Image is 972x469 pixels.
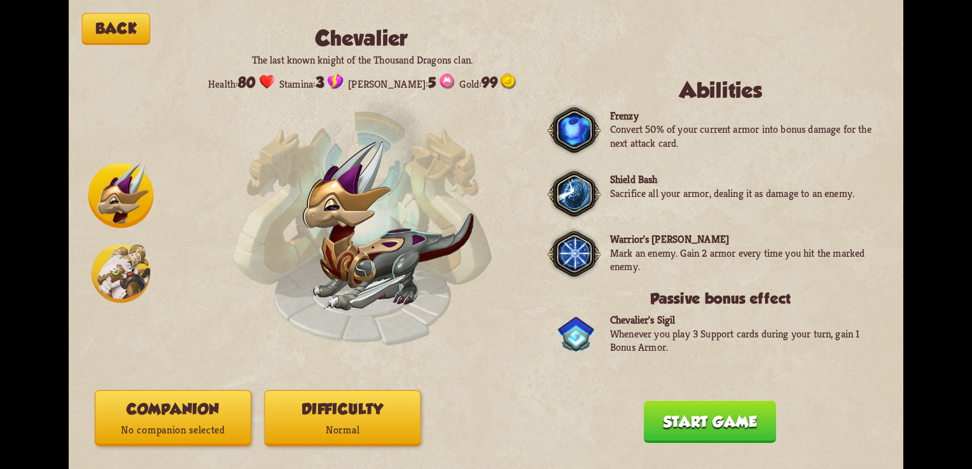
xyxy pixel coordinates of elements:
[303,141,474,313] img: Chevalier_Dragon.png
[92,244,150,302] img: Barbarian_Dragon_Icon.png
[459,74,516,92] div: Gold:
[303,142,473,313] img: Chevalier_Dragon.png
[279,74,344,92] div: Stamina:
[348,74,455,92] div: [PERSON_NAME]:
[88,163,154,228] img: Chevalier_Dragon_Icon.png
[205,26,518,50] h2: Chevalier
[610,327,884,355] p: Whenever you play 3 Support cards during your turn, gain 1 Bonus Armor.
[610,123,884,150] p: Convert 50% of your current armor into bonus damage for the next attack card.
[547,167,601,221] img: Dark_Frame.png
[428,74,436,92] span: 5
[610,246,884,273] p: Mark an enemy. Gain 2 armor every time you hit the marked enemy.
[259,74,275,90] img: Heart.png
[208,74,275,92] div: Health:
[644,400,776,443] button: Start game
[558,78,884,102] h2: Abilities
[482,74,497,92] span: 99
[328,74,344,90] img: Stamina_Icon.png
[610,109,884,123] p: Frenzy
[205,53,518,67] p: The last known knight of the Thousand Dragons clan.
[610,233,884,247] p: Warrior's [PERSON_NAME]
[610,173,854,187] p: Shield Bash
[558,316,595,351] img: ChevalierSigil.png
[610,313,884,327] p: Chevalier's Sigil
[82,13,151,45] button: Back
[265,419,420,440] p: Normal
[501,74,517,90] img: Gold.png
[232,92,492,352] img: Enchantment_Altar.png
[95,390,251,446] button: CompanionNo companion selected
[547,103,601,158] img: Dark_Frame.png
[238,74,256,92] span: 80
[610,186,854,200] p: Sacrifice all your armor, dealing it as damage to an enemy.
[265,390,421,446] button: DifficultyNormal
[95,419,251,440] p: No companion selected
[316,74,324,92] span: 3
[440,74,455,90] img: Mana_Points.png
[558,290,884,307] h3: Passive bonus effect
[547,227,601,282] img: Dark_Frame.png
